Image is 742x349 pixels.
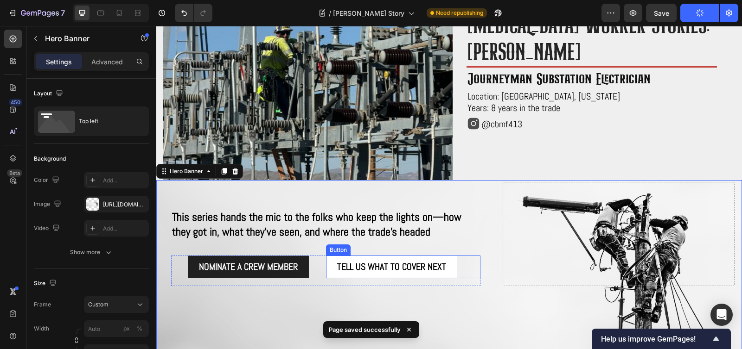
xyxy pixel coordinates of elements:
[436,9,483,17] span: Need republishing
[34,324,49,333] label: Width
[311,44,494,62] span: journeyman substation electrician
[710,304,733,326] div: Open Intercom Messenger
[4,4,69,22] button: 7
[311,64,464,76] span: Location: [GEOGRAPHIC_DATA], [US_STATE]
[34,87,65,100] div: Layout
[34,300,51,309] label: Frame
[181,235,290,247] span: Tell us what to cover next
[34,174,61,187] div: Color
[601,333,722,344] button: Show survey - Help us improve GemPages!
[9,99,22,106] div: 450
[91,57,123,67] p: Advanced
[172,220,192,228] div: Button
[16,184,305,213] span: This series hands the mic to the folks who keep the lights on—how they got in, what they’ve seen,...
[32,230,153,253] a: NOMINATE A CREW MEMBER
[325,92,366,104] span: @cbmf413
[123,324,130,333] div: px
[103,176,147,185] div: Add...
[84,320,149,337] input: px%
[175,4,212,22] div: Undo/Redo
[46,57,72,67] p: Settings
[12,141,49,150] div: Hero Banner
[70,248,113,257] div: Show more
[79,111,135,132] div: Top left
[329,325,401,334] p: Page saved successfully
[88,300,109,309] span: Custom
[329,8,331,18] span: /
[137,324,142,333] div: %
[34,155,66,163] div: Background
[103,200,147,209] div: [URL][DOMAIN_NAME]
[103,224,147,233] div: Add...
[134,323,145,334] button: px
[45,33,124,44] p: Hero Banner
[443,205,493,212] div: Drop element here
[654,9,669,17] span: Save
[34,198,63,211] div: Image
[7,169,22,177] div: Beta
[646,4,677,22] button: Save
[61,7,65,19] p: 7
[34,244,149,261] button: Show more
[156,26,742,349] iframe: Design area
[311,76,404,88] span: Years: 8 years in the trade
[34,277,58,290] div: Size
[170,230,301,253] button: <p><span style="font-size:20px;">Tell us what to cover next</span></p>
[601,335,710,343] span: Help us improve GemPages!
[121,323,132,334] button: %
[43,235,141,247] span: NOMINATE A CREW MEMBER
[333,8,404,18] span: [PERSON_NAME] Story
[84,296,149,313] button: Custom
[34,222,62,235] div: Video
